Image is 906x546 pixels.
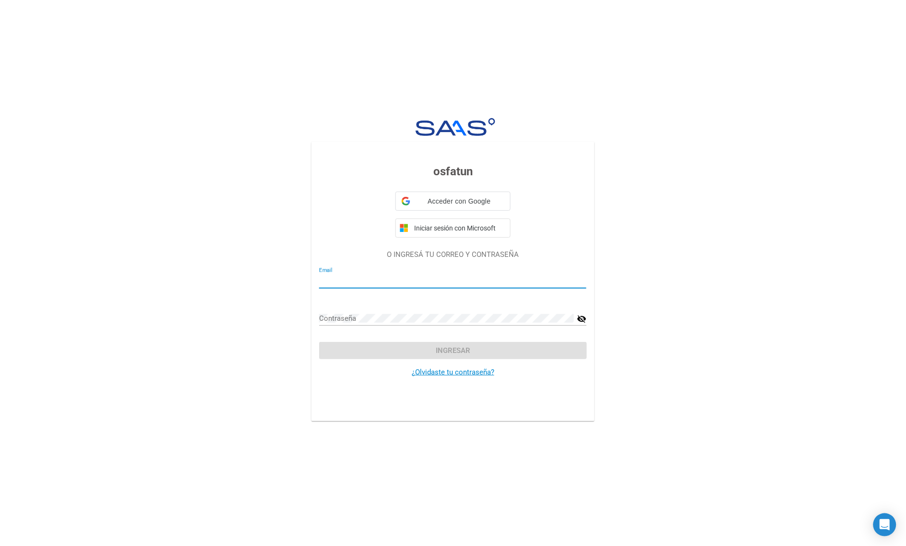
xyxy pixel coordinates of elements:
[395,192,511,211] div: Acceder con Google
[412,368,494,376] a: ¿Olvidaste tu contraseña?
[319,249,586,260] p: O INGRESÁ TU CORREO Y CONTRASEÑA
[319,342,586,359] button: Ingresar
[436,346,470,355] span: Ingresar
[414,196,504,206] span: Acceder con Google
[873,513,896,536] div: Open Intercom Messenger
[412,224,506,232] span: Iniciar sesión con Microsoft
[577,313,586,325] mat-icon: visibility_off
[319,163,586,180] h3: osfatun
[395,218,511,238] button: Iniciar sesión con Microsoft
